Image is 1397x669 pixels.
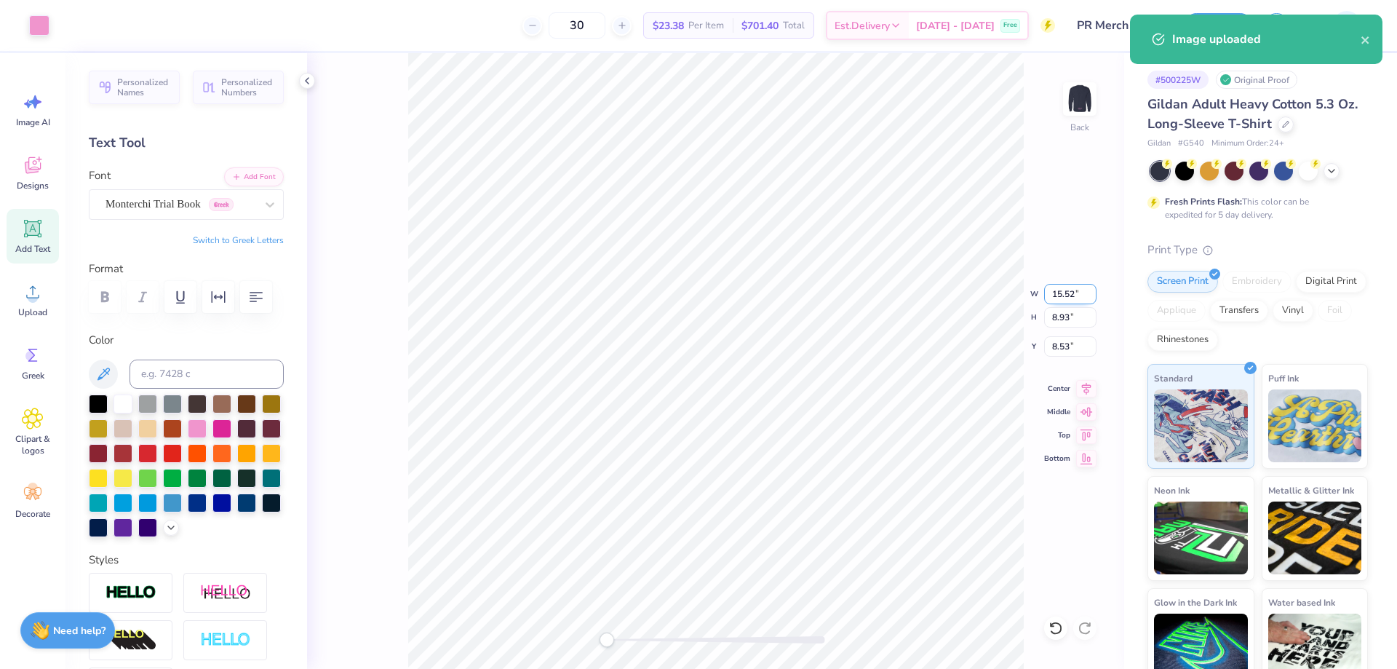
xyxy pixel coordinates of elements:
img: Metallic & Glitter Ink [1268,502,1362,574]
button: Personalized Numbers [193,71,284,104]
div: Image uploaded [1172,31,1361,48]
div: # 500225W [1147,71,1209,89]
strong: Need help? [53,624,106,638]
button: Personalized Names [89,71,180,104]
span: Add Text [15,243,50,255]
div: This color can be expedited for 5 day delivery. [1165,195,1344,221]
span: Water based Ink [1268,595,1335,610]
img: Djian Evardoni [1332,11,1361,40]
span: Minimum Order: 24 + [1211,138,1284,150]
div: Embroidery [1222,271,1291,293]
span: Top [1044,429,1070,441]
div: Vinyl [1273,300,1313,322]
span: Free [1003,20,1017,31]
span: Image AI [16,116,50,128]
img: Standard [1154,389,1248,462]
div: Rhinestones [1147,329,1218,351]
span: Decorate [15,508,50,520]
div: Transfers [1210,300,1268,322]
label: Format [89,261,284,277]
label: Color [89,332,284,349]
span: Center [1044,383,1070,395]
span: Designs [17,180,49,191]
span: Gildan Adult Heavy Cotton 5.3 Oz. Long-Sleeve T-Shirt [1147,95,1358,132]
span: Puff Ink [1268,371,1299,386]
div: Applique [1147,300,1206,322]
span: Bottom [1044,453,1070,464]
img: Puff Ink [1268,389,1362,462]
input: Untitled Design [1066,11,1173,40]
span: Gildan [1147,138,1171,150]
span: [DATE] - [DATE] [916,18,995,33]
div: Print Type [1147,242,1368,258]
span: Greek [22,370,44,381]
div: Digital Print [1296,271,1366,293]
div: Foil [1318,300,1352,322]
img: Neon Ink [1154,502,1248,574]
input: – – [549,12,605,39]
div: Back [1070,121,1089,134]
strong: Fresh Prints Flash: [1165,196,1242,207]
span: Est. Delivery [835,18,890,33]
div: Original Proof [1216,71,1297,89]
span: Glow in the Dark Ink [1154,595,1237,610]
label: Styles [89,552,119,569]
button: Add Font [224,167,284,186]
span: Neon Ink [1154,483,1190,498]
span: Upload [18,306,47,318]
div: Screen Print [1147,271,1218,293]
span: Total [783,18,805,33]
span: Per Item [688,18,724,33]
img: Negative Space [200,632,251,649]
span: Personalized Names [117,77,171,98]
span: Personalized Numbers [221,77,275,98]
img: 3D Illusion [106,629,156,652]
input: e.g. 7428 c [130,360,284,389]
span: # G540 [1178,138,1204,150]
span: $701.40 [741,18,779,33]
img: Shadow [200,584,251,602]
div: Text Tool [89,133,284,153]
div: Accessibility label [600,633,614,647]
span: Middle [1044,406,1070,418]
span: $23.38 [653,18,684,33]
span: Metallic & Glitter Ink [1268,483,1354,498]
img: Stroke [106,585,156,601]
a: DE [1308,11,1368,40]
button: Switch to Greek Letters [193,234,284,246]
button: close [1361,31,1371,48]
span: Standard [1154,371,1193,386]
img: Back [1065,84,1094,114]
label: Font [89,167,111,184]
span: Clipart & logos [9,433,57,456]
